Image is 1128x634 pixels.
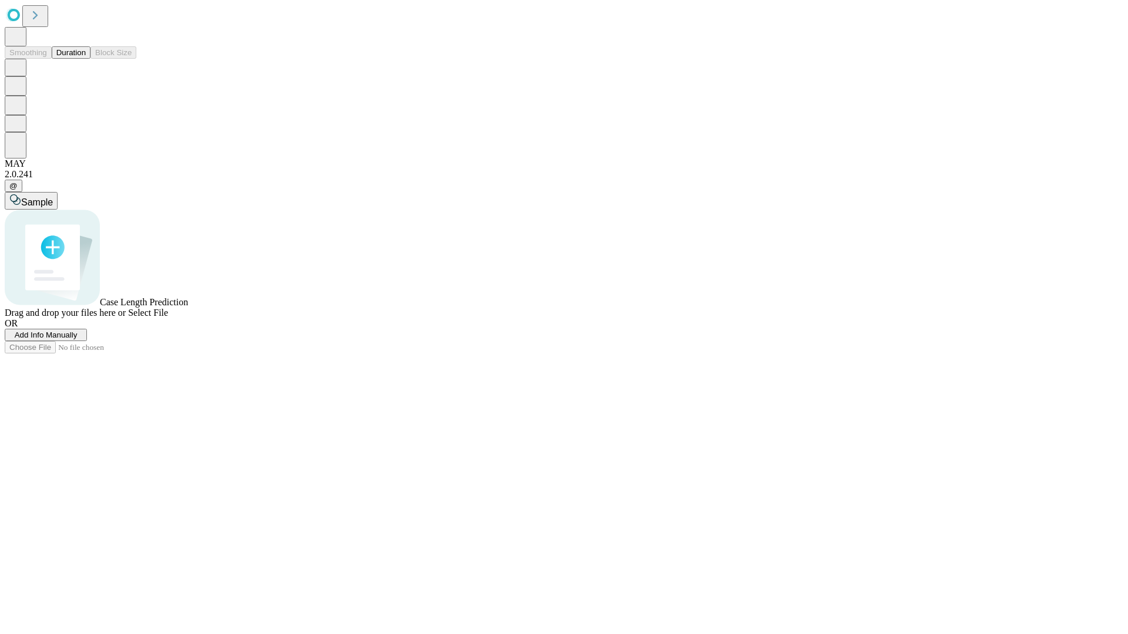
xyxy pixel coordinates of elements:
[5,158,1123,169] div: MAY
[15,331,78,339] span: Add Info Manually
[5,318,18,328] span: OR
[128,308,168,318] span: Select File
[5,329,87,341] button: Add Info Manually
[52,46,90,59] button: Duration
[90,46,136,59] button: Block Size
[5,169,1123,180] div: 2.0.241
[5,46,52,59] button: Smoothing
[21,197,53,207] span: Sample
[5,180,22,192] button: @
[5,192,58,210] button: Sample
[5,308,126,318] span: Drag and drop your files here or
[100,297,188,307] span: Case Length Prediction
[9,181,18,190] span: @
